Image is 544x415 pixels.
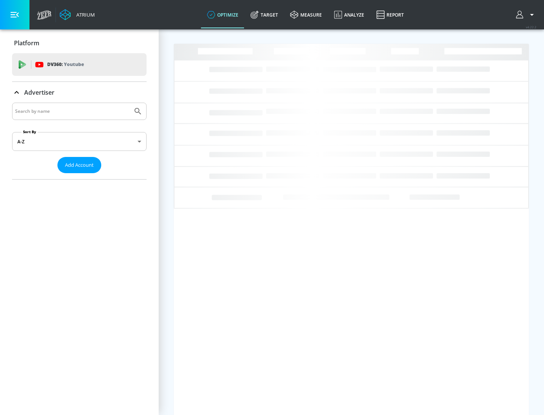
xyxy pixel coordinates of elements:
[201,1,244,28] a: optimize
[284,1,328,28] a: measure
[244,1,284,28] a: Target
[12,53,147,76] div: DV360: Youtube
[12,32,147,54] div: Platform
[15,106,130,116] input: Search by name
[47,60,84,69] p: DV360:
[12,103,147,179] div: Advertiser
[12,132,147,151] div: A-Z
[73,11,95,18] div: Atrium
[57,157,101,173] button: Add Account
[22,129,38,134] label: Sort By
[12,82,147,103] div: Advertiser
[64,60,84,68] p: Youtube
[526,25,536,29] span: v 4.22.2
[370,1,410,28] a: Report
[12,173,147,179] nav: list of Advertiser
[24,88,54,97] p: Advertiser
[14,39,39,47] p: Platform
[60,9,95,20] a: Atrium
[65,161,94,169] span: Add Account
[328,1,370,28] a: Analyze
